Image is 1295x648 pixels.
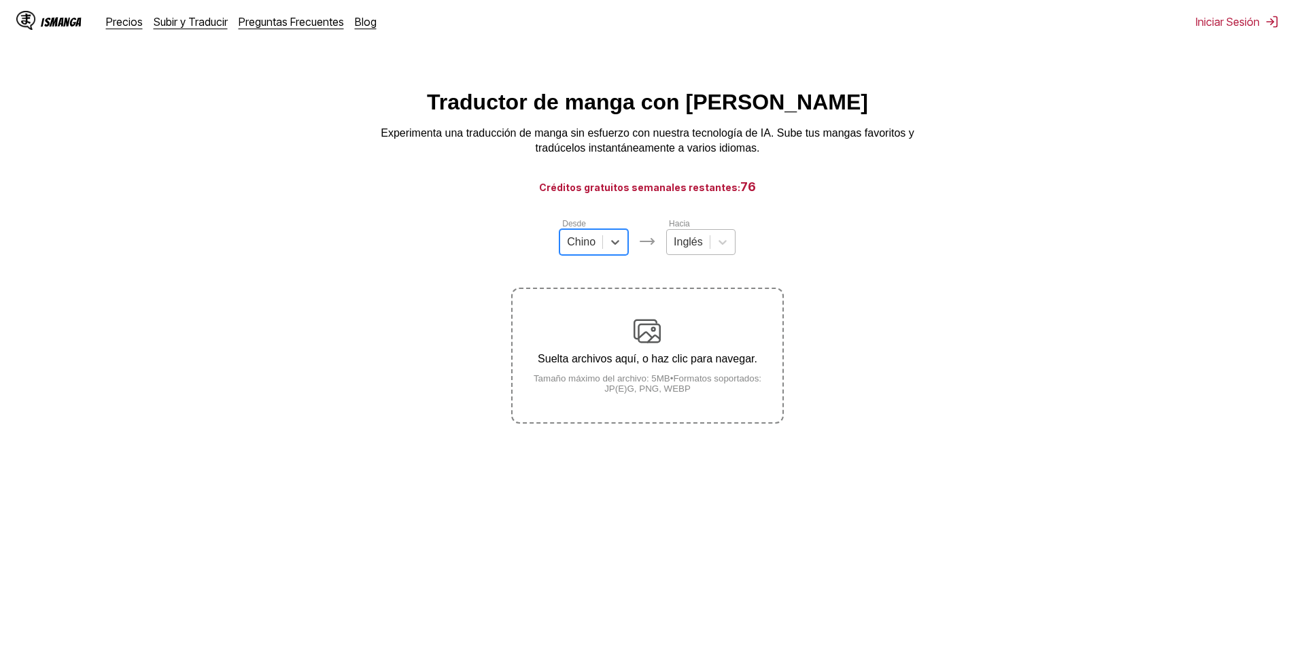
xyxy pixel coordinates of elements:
a: Preguntas Frecuentes [239,15,344,29]
span: 76 [740,180,756,194]
p: Suelta archivos aquí, o haz clic para navegar. [513,353,782,365]
div: IsManga [41,16,82,29]
h1: Traductor de manga con [PERSON_NAME] [427,90,868,115]
a: Subir y Traducir [154,15,228,29]
img: IsManga Logo [16,11,35,30]
img: Languages icon [639,233,655,250]
a: IsManga LogoIsManga [16,11,106,33]
p: Experimenta una traducción de manga sin esfuerzo con nuestra tecnología de IA. Sube tus mangas fa... [376,126,920,156]
small: Tamaño máximo del archivo: 5MB • Formatos soportados: JP(E)G, PNG, WEBP [513,373,782,394]
h3: Créditos gratuitos semanales restantes: [33,178,1262,195]
label: Hacia [669,219,690,228]
img: Sign out [1265,15,1279,29]
label: Desde [562,219,586,228]
a: Blog [355,15,377,29]
a: Precios [106,15,143,29]
button: Iniciar Sesión [1196,15,1279,29]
